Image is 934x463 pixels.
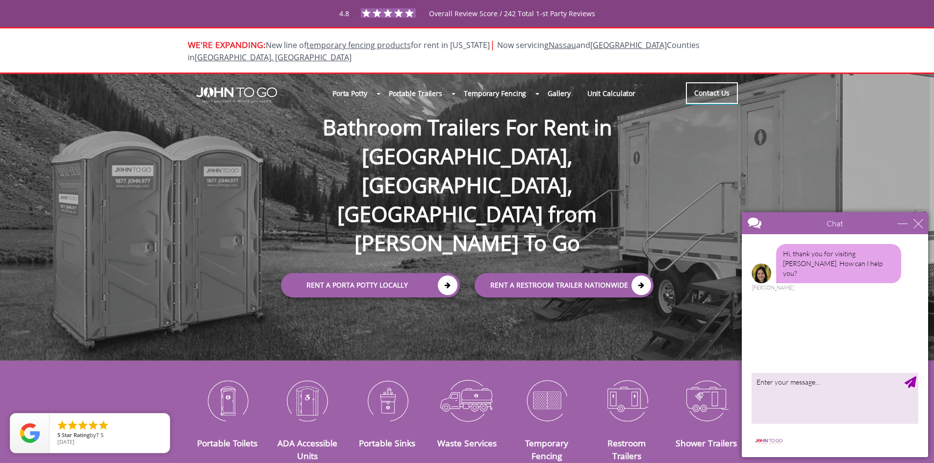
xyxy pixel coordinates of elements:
[77,419,89,431] li: 
[429,9,595,38] span: Overall Review Score / 242 Total 1-st Party Reviews
[56,419,68,431] li: 
[57,432,162,439] span: by
[57,431,60,439] span: 5
[674,375,739,426] img: Shower-Trailers-icon_N.png
[455,83,534,104] a: Temporary Fencing
[339,9,349,18] span: 4.8
[188,39,266,50] span: WE'RE EXPANDING:
[437,437,497,449] a: Waste Services
[188,40,700,63] span: New line of for rent in [US_STATE]
[275,375,340,426] img: ADA-Accessible-Units-icon_N.png
[590,40,667,50] a: [GEOGRAPHIC_DATA]
[281,273,460,298] a: Rent a Porta Potty Locally
[549,40,576,50] a: Nassau
[607,437,646,462] a: Restroom Trailers
[594,375,659,426] img: Restroom-Trailers-icon_N.png
[188,40,700,63] span: Now servicing and Counties in
[87,419,99,431] li: 
[195,52,352,63] a: [GEOGRAPHIC_DATA], [GEOGRAPHIC_DATA]
[306,40,411,50] a: temporary fencing products
[195,375,260,426] img: Portable-Toilets-icon_N.png
[324,83,376,104] a: Porta Potty
[579,83,644,104] a: Unit Calculator
[490,38,495,51] span: |
[67,419,78,431] li: 
[96,431,103,439] span: T S
[359,437,415,449] a: Portable Sinks
[686,82,738,104] a: Contact Us
[525,437,568,462] a: Temporary Fencing
[676,437,737,449] a: Shower Trailers
[354,375,420,426] img: Portable-Sinks-icon_N.png
[57,438,75,445] span: [DATE]
[539,83,579,104] a: Gallery
[197,437,257,449] a: Portable Toilets
[475,273,654,298] a: rent a RESTROOM TRAILER Nationwide
[98,419,109,431] li: 
[736,206,934,463] iframe: Live Chat Box
[278,437,337,462] a: ADA Accessible Units
[271,81,663,258] h1: Bathroom Trailers For Rent in [GEOGRAPHIC_DATA], [GEOGRAPHIC_DATA], [GEOGRAPHIC_DATA] from [PERSO...
[514,375,580,426] img: Temporary-Fencing-cion_N.png
[380,83,451,104] a: Portable Trailers
[196,87,277,103] img: JOHN to go
[20,423,40,443] img: Review Rating
[62,431,90,439] span: Star Rating
[434,375,500,426] img: Waste-Services-icon_N.png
